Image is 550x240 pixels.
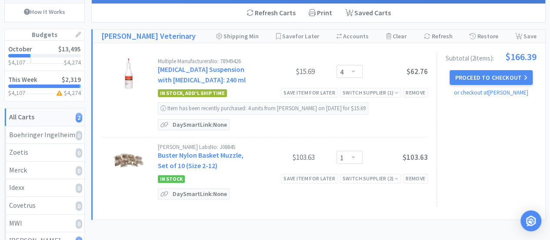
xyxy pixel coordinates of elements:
[158,89,227,97] span: In stock, add'l ship time
[158,65,246,84] a: [MEDICAL_DATA] Suspension with [MEDICAL_DATA]: 240 ml
[302,4,339,22] div: Print
[158,151,243,170] a: Buster Nylon Basket Muzzle, Set of 10 (Size 2-12)
[9,112,34,121] strong: All Carts
[5,162,84,179] a: Merck0
[5,215,84,233] a: MWI0
[281,88,338,97] div: Save item for later
[407,67,428,76] span: $62.76
[454,89,528,96] a: or checkout at [PERSON_NAME]
[170,119,229,130] p: DaySmart Link: None
[158,175,185,183] span: In Stock
[62,75,81,84] span: $2,319
[5,179,84,197] a: Idexx0
[101,30,196,43] a: [PERSON_NAME] Veterinary
[339,4,397,22] a: Saved Carts
[9,182,80,193] div: Idexx
[76,166,82,176] i: 0
[64,59,81,65] h3: $
[386,30,407,43] div: Clear
[170,189,229,199] p: DaySmart Link: None
[67,89,81,97] span: 4,274
[250,152,315,162] div: $103.63
[158,58,250,64] div: Multiple Manufacturers No: 78949426
[216,30,259,43] div: Shipping Min
[5,197,84,215] a: Covetrus0
[8,46,32,52] h2: October
[76,113,82,122] i: 2
[450,70,532,85] button: Proceed to Checkout
[515,30,537,43] div: Save
[9,129,80,141] div: Boehringer Ingelheim
[158,102,368,115] div: Item has been recently purchased: 4 units from [PERSON_NAME] on [DATE] for $15.69
[505,52,537,61] span: $166.39
[343,174,398,183] div: Switch Supplier ( 2 )
[5,29,84,41] h1: Budgets
[5,126,84,144] a: Boehringer Ingelheim0
[403,152,428,162] span: $103.63
[5,41,84,71] a: October$13,495$4,107$4,274
[403,174,428,183] div: Remove
[113,58,144,89] img: 3e8aed91b3304fc6a61635c6e7e74b81_633677.jpeg
[158,144,250,150] div: [PERSON_NAME] Labs No: J0884S
[5,71,84,101] a: This Week$2,319$4,107$4,274
[76,183,82,193] i: 0
[76,219,82,229] i: 0
[67,58,81,66] span: 4,274
[58,45,81,53] span: $13,495
[8,58,25,66] span: $4,107
[240,4,302,22] div: Refresh Carts
[113,144,144,175] img: c2a605bdc628470a94d217551c9c7e8a_62028.jpeg
[5,144,84,162] a: Zoetis0
[9,200,80,211] div: Covetrus
[76,131,82,140] i: 0
[281,174,338,183] div: Save item for later
[76,148,82,158] i: 0
[282,32,319,40] span: Save for Later
[9,218,80,229] div: MWI
[403,88,428,97] div: Remove
[5,3,84,20] a: How It Works
[9,165,80,176] div: Merck
[343,88,398,97] div: Switch Supplier ( 1 )
[55,90,81,96] h3: $
[446,52,537,61] div: Subtotal ( 2 item s ):
[470,30,498,43] div: Restore
[337,30,369,43] div: Accounts
[424,30,452,43] div: Refresh
[250,66,315,77] div: $15.69
[5,108,84,126] a: All Carts2
[76,201,82,211] i: 0
[8,89,25,97] span: $4,107
[520,210,541,231] div: Open Intercom Messenger
[9,147,80,158] div: Zoetis
[8,76,37,83] h2: This Week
